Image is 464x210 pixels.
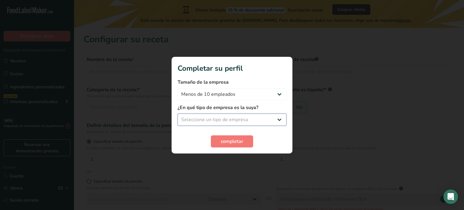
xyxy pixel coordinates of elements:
[211,135,253,147] button: completar
[221,138,243,145] font: completar
[443,189,458,204] div: Abrir Intercom Messenger
[178,104,258,111] font: ¿En qué tipo de empresa es la suya?
[178,63,243,73] font: Completar su perfil
[178,79,229,86] font: Tamaño de la empresa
